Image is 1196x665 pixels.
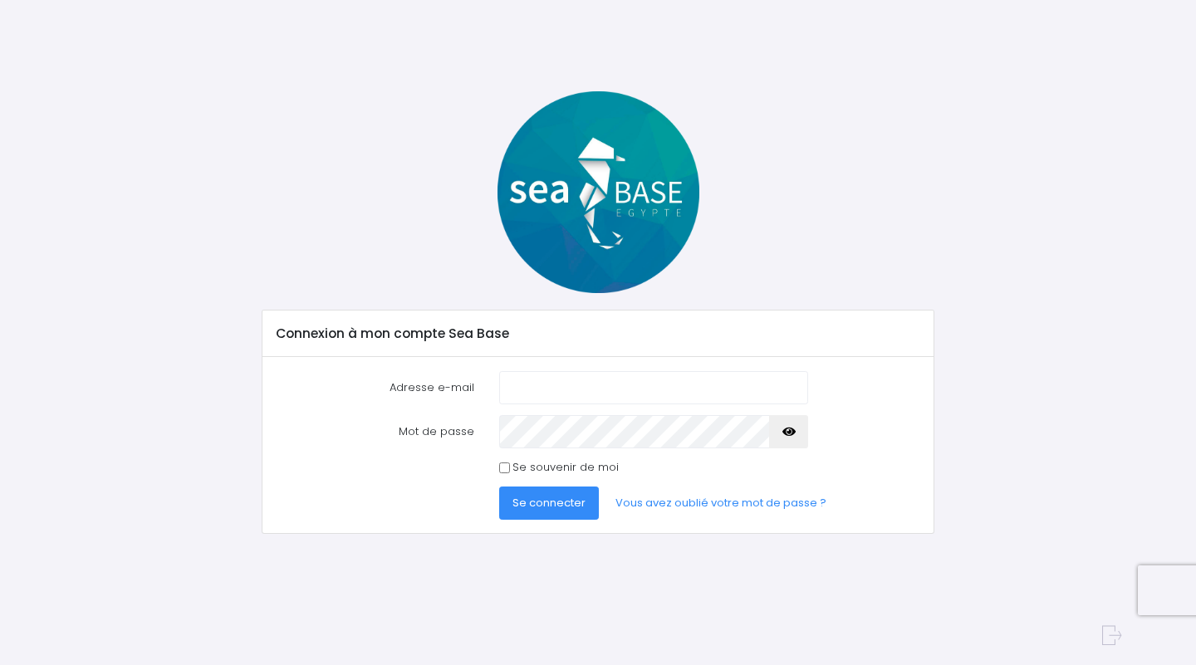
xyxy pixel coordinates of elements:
[499,487,599,520] button: Se connecter
[512,495,586,511] span: Se connecter
[263,415,486,448] label: Mot de passe
[602,487,840,520] a: Vous avez oublié votre mot de passe ?
[262,310,934,357] div: Connexion à mon compte Sea Base
[512,459,619,476] label: Se souvenir de moi
[263,371,486,404] label: Adresse e-mail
